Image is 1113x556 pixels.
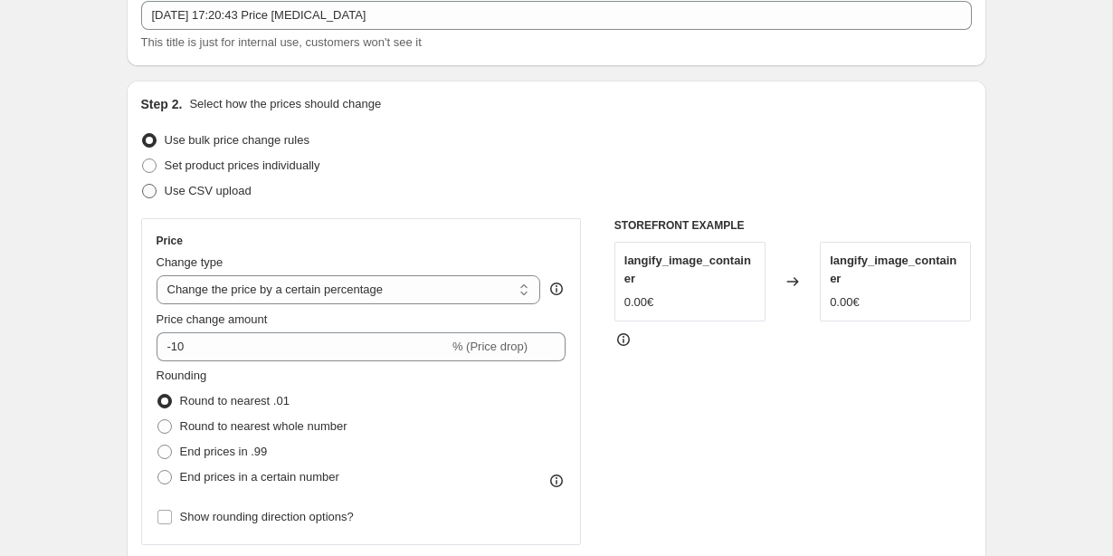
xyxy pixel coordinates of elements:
span: % (Price drop) [452,340,528,353]
span: This title is just for internal use, customers won't see it [141,35,422,49]
span: 0.00€ [624,295,654,309]
span: Round to nearest .01 [180,394,290,407]
span: Price change amount [157,312,268,326]
h2: Step 2. [141,95,183,113]
span: Round to nearest whole number [180,419,347,433]
span: End prices in a certain number [180,470,339,484]
span: Use bulk price change rules [165,133,309,147]
h6: STOREFRONT EXAMPLE [614,218,972,233]
h3: Price [157,234,183,248]
input: -15 [157,332,449,361]
span: Rounding [157,369,207,382]
span: Show rounding direction options? [180,510,354,523]
span: Change type [157,255,224,269]
span: Set product prices individually [165,158,320,172]
span: End prices in .99 [180,445,268,458]
span: langify_image_container [624,254,751,285]
div: help [547,280,566,298]
p: Select how the prices should change [189,95,381,113]
span: 0.00€ [830,295,860,309]
span: Use CSV upload [165,184,252,197]
input: 30% off holiday sale [141,1,972,30]
span: langify_image_container [830,254,956,285]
